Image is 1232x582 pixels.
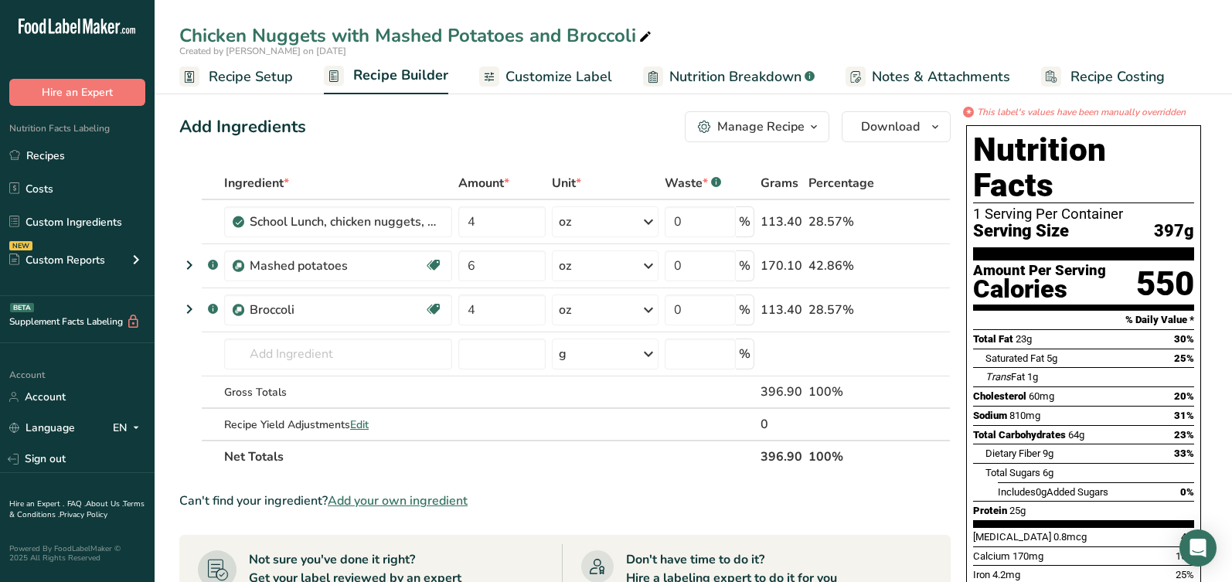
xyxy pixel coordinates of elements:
div: 28.57% [808,213,877,231]
th: 396.90 [757,440,805,472]
div: Powered By FoodLabelMaker © 2025 All Rights Reserved [9,544,145,563]
span: [MEDICAL_DATA] [973,531,1051,543]
span: Percentage [808,174,874,192]
input: Add Ingredient [224,339,452,369]
span: 0% [1180,486,1194,498]
span: Grams [761,174,798,192]
span: Edit [350,417,369,432]
div: Broccoli [250,301,424,319]
span: 15% [1176,550,1194,562]
span: 25g [1009,505,1026,516]
div: Calories [973,278,1106,301]
div: 1 Serving Per Container [973,206,1194,222]
span: 397g [1154,222,1194,241]
a: Language [9,414,75,441]
span: 33% [1174,448,1194,459]
div: Amount Per Serving [973,264,1106,278]
div: EN [113,419,145,437]
div: Chicken Nuggets with Mashed Potatoes and Broccoli [179,22,655,49]
span: 20% [1174,390,1194,402]
span: 1g [1027,371,1038,383]
a: FAQ . [67,499,86,509]
div: Add Ingredients [179,114,306,140]
a: Customize Label [479,60,612,94]
div: 113.40 [761,213,802,231]
div: g [559,345,567,363]
span: 0g [1036,486,1047,498]
span: Add your own ingredient [328,492,468,510]
div: 396.90 [761,383,802,401]
span: Customize Label [505,66,612,87]
div: 42.86% [808,257,877,275]
div: Manage Recipe [717,117,805,136]
span: 25% [1176,569,1194,580]
div: Can't find your ingredient? [179,492,951,510]
span: Download [861,117,920,136]
th: 100% [805,440,880,472]
div: BETA [10,303,34,312]
span: Total Carbohydrates [973,429,1066,441]
span: Includes Added Sugars [998,486,1108,498]
span: Fat [985,371,1025,383]
div: Recipe Yield Adjustments [224,417,452,433]
div: 113.40 [761,301,802,319]
span: Sodium [973,410,1007,421]
span: Amount [458,174,509,192]
div: Gross Totals [224,384,452,400]
span: 60mg [1029,390,1054,402]
div: Mashed potatoes [250,257,424,275]
span: 0.8mcg [1053,531,1087,543]
img: Sub Recipe [233,305,244,316]
span: 9g [1043,448,1053,459]
span: Saturated Fat [985,352,1044,364]
section: % Daily Value * [973,311,1194,329]
button: Download [842,111,951,142]
a: Recipe Setup [179,60,293,94]
span: Dietary Fiber [985,448,1040,459]
span: 30% [1174,333,1194,345]
a: Terms & Conditions . [9,499,145,520]
span: 23g [1016,333,1032,345]
div: 100% [808,383,877,401]
a: Recipe Builder [324,58,448,95]
span: Recipe Builder [353,65,448,86]
span: Serving Size [973,222,1069,241]
i: This label's values have been manually overridden [977,105,1186,119]
span: Unit [552,174,581,192]
a: Notes & Attachments [846,60,1010,94]
span: 5g [1047,352,1057,364]
div: NEW [9,241,32,250]
div: Open Intercom Messenger [1179,529,1217,567]
a: About Us . [86,499,123,509]
span: Recipe Setup [209,66,293,87]
div: 170.10 [761,257,802,275]
span: 6g [1043,467,1053,478]
span: Nutrition Breakdown [669,66,801,87]
img: Sub Recipe [233,260,244,272]
span: Total Sugars [985,467,1040,478]
div: Waste [665,174,721,192]
span: Iron [973,569,990,580]
span: Notes & Attachments [872,66,1010,87]
div: 0 [761,415,802,434]
span: Ingredient [224,174,289,192]
div: 550 [1136,264,1194,305]
button: Hire an Expert [9,79,145,106]
div: oz [559,257,571,275]
span: Cholesterol [973,390,1026,402]
span: 170mg [1012,550,1043,562]
h1: Nutrition Facts [973,132,1194,203]
div: 28.57% [808,301,877,319]
div: School Lunch, chicken nuggets, whole grain breaded [250,213,443,231]
span: Calcium [973,550,1010,562]
span: Recipe Costing [1070,66,1165,87]
span: Protein [973,505,1007,516]
a: Privacy Policy [60,509,107,520]
span: 810mg [1009,410,1040,421]
a: Recipe Costing [1041,60,1165,94]
a: Hire an Expert . [9,499,64,509]
th: Net Totals [221,440,757,472]
span: 64g [1068,429,1084,441]
div: oz [559,213,571,231]
span: Created by [PERSON_NAME] on [DATE] [179,45,346,57]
